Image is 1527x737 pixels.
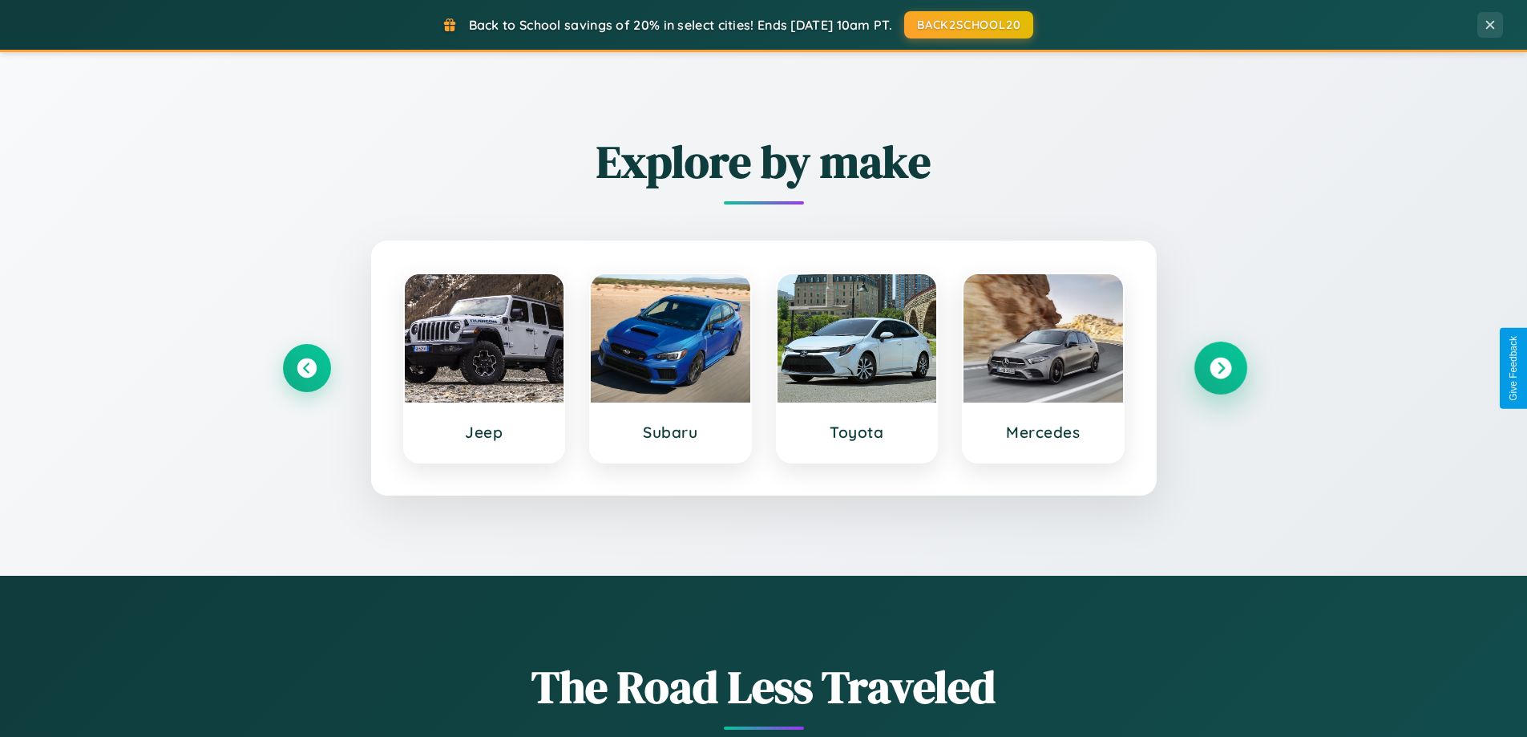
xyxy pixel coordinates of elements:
[421,423,548,442] h3: Jeep
[283,131,1245,192] h2: Explore by make
[1508,336,1519,401] div: Give Feedback
[469,17,892,33] span: Back to School savings of 20% in select cities! Ends [DATE] 10am PT.
[980,423,1107,442] h3: Mercedes
[283,656,1245,718] h1: The Road Less Traveled
[794,423,921,442] h3: Toyota
[904,11,1033,38] button: BACK2SCHOOL20
[607,423,734,442] h3: Subaru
